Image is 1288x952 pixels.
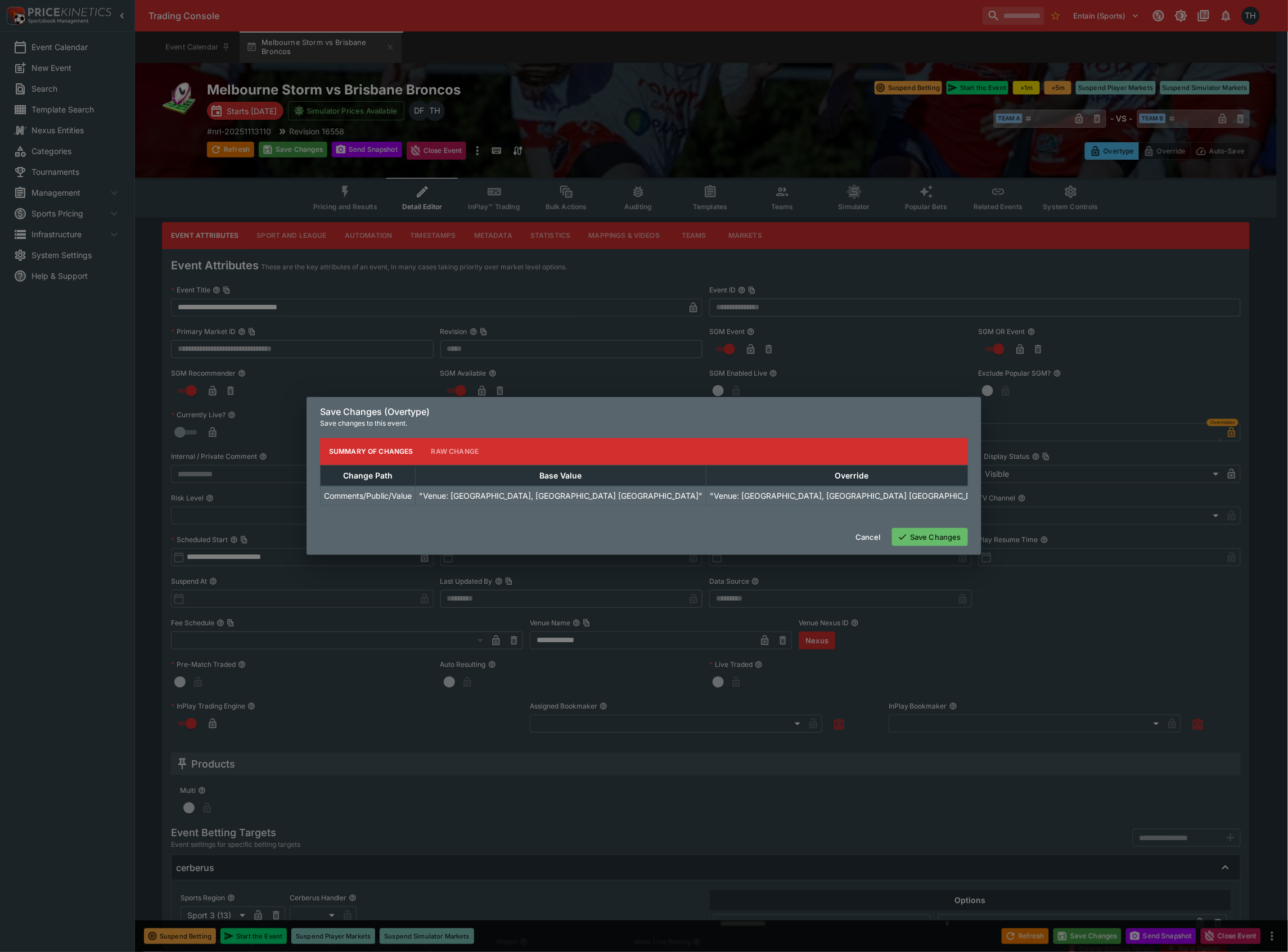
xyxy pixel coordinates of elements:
h6: Save Changes (Overtype) [320,406,968,418]
th: Change Path [321,465,416,486]
p: Save changes to this event. [320,418,968,429]
button: Raw Change [422,438,488,465]
td: "Venue: [GEOGRAPHIC_DATA], [GEOGRAPHIC_DATA] [GEOGRAPHIC_DATA]" [416,486,706,505]
th: Override [706,465,997,486]
p: Comments/Public/Value [324,490,412,502]
button: Cancel [849,528,888,546]
th: Base Value [416,465,706,486]
button: Save Changes [892,528,968,546]
td: "Venue: [GEOGRAPHIC_DATA], [GEOGRAPHIC_DATA] [GEOGRAPHIC_DATA]" [706,486,997,505]
button: Summary of Changes [320,438,422,465]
